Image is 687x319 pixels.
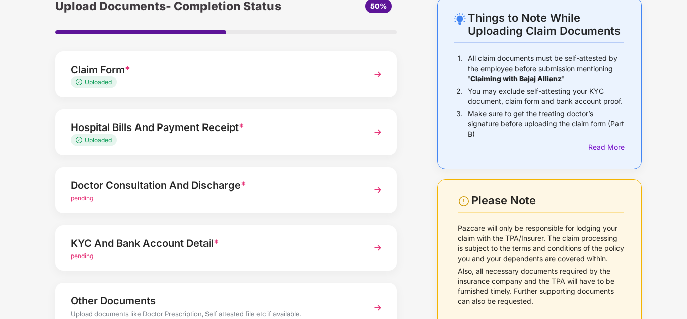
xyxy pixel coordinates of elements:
[76,79,85,85] img: svg+xml;base64,PHN2ZyB4bWxucz0iaHR0cDovL3d3dy53My5vcmcvMjAwMC9zdmciIHdpZHRoPSIxMy4zMzMiIGhlaWdodD...
[458,53,463,84] p: 1.
[71,252,93,260] span: pending
[458,195,470,207] img: svg+xml;base64,PHN2ZyBpZD0iV2FybmluZ18tXzI0eDI0IiBkYXRhLW5hbWU9Ildhcm5pbmcgLSAyNHgyNCIgeG1sbnM9Im...
[468,74,564,83] b: 'Claiming with Bajaj Allianz'
[458,223,625,264] p: Pazcare will only be responsible for lodging your claim with the TPA/Insurer. The claim processin...
[588,142,624,153] div: Read More
[468,86,624,106] p: You may exclude self-attesting your KYC document, claim form and bank account proof.
[458,266,625,306] p: Also, all necessary documents required by the insurance company and the TPA will have to be furni...
[369,65,387,83] img: svg+xml;base64,PHN2ZyBpZD0iTmV4dCIgeG1sbnM9Imh0dHA6Ly93d3cudzMub3JnLzIwMDAvc3ZnIiB3aWR0aD0iMzYiIG...
[369,181,387,199] img: svg+xml;base64,PHN2ZyBpZD0iTmV4dCIgeG1sbnM9Imh0dHA6Ly93d3cudzMub3JnLzIwMDAvc3ZnIiB3aWR0aD0iMzYiIG...
[71,194,93,202] span: pending
[85,78,112,86] span: Uploaded
[71,177,356,194] div: Doctor Consultation And Discharge
[468,11,624,37] div: Things to Note While Uploading Claim Documents
[369,299,387,317] img: svg+xml;base64,PHN2ZyBpZD0iTmV4dCIgeG1sbnM9Imh0dHA6Ly93d3cudzMub3JnLzIwMDAvc3ZnIiB3aWR0aD0iMzYiIG...
[76,137,85,143] img: svg+xml;base64,PHN2ZyB4bWxucz0iaHR0cDovL3d3dy53My5vcmcvMjAwMC9zdmciIHdpZHRoPSIxMy4zMzMiIGhlaWdodD...
[454,13,466,25] img: svg+xml;base64,PHN2ZyB4bWxucz0iaHR0cDovL3d3dy53My5vcmcvMjAwMC9zdmciIHdpZHRoPSIyNC4wOTMiIGhlaWdodD...
[71,293,356,309] div: Other Documents
[468,109,624,139] p: Make sure to get the treating doctor’s signature before uploading the claim form (Part B)
[85,136,112,144] span: Uploaded
[71,61,356,78] div: Claim Form
[370,2,387,10] span: 50%
[456,86,463,106] p: 2.
[369,123,387,141] img: svg+xml;base64,PHN2ZyBpZD0iTmV4dCIgeG1sbnM9Imh0dHA6Ly93d3cudzMub3JnLzIwMDAvc3ZnIiB3aWR0aD0iMzYiIG...
[468,53,624,84] p: All claim documents must be self-attested by the employee before submission mentioning
[456,109,463,139] p: 3.
[71,119,356,136] div: Hospital Bills And Payment Receipt
[369,239,387,257] img: svg+xml;base64,PHN2ZyBpZD0iTmV4dCIgeG1sbnM9Imh0dHA6Ly93d3cudzMub3JnLzIwMDAvc3ZnIiB3aWR0aD0iMzYiIG...
[71,235,356,251] div: KYC And Bank Account Detail
[471,194,624,207] div: Please Note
